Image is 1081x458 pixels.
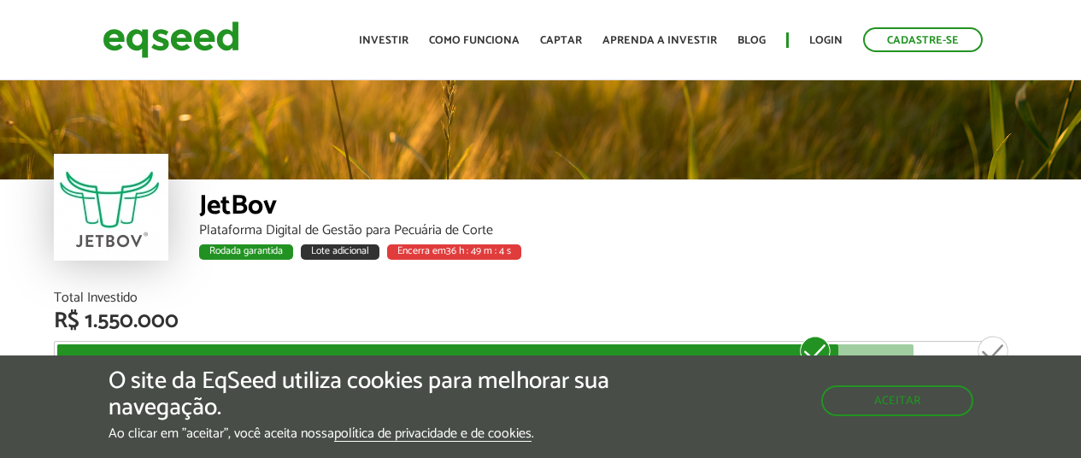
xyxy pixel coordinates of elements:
div: R$ 1.500.000 [783,334,847,389]
a: Investir [359,35,408,46]
a: política de privacidade e de cookies [334,427,532,442]
a: Captar [540,35,582,46]
a: Blog [737,35,766,46]
div: R$ 1.550.000 [54,310,1028,332]
a: Cadastre-se [863,27,983,52]
p: Ao clicar em "aceitar", você aceita nossa . [109,426,627,442]
div: Encerra em [387,244,521,260]
button: Aceitar [821,385,973,416]
a: Aprenda a investir [602,35,717,46]
div: Plataforma Digital de Gestão para Pecuária de Corte [199,224,1028,238]
div: Total Investido [54,291,1028,305]
a: Como funciona [429,35,520,46]
div: JetBov [199,192,1028,224]
a: Login [809,35,843,46]
div: Rodada garantida [199,244,293,260]
div: Lote adicional [301,244,379,260]
h5: O site da EqSeed utiliza cookies para melhorar sua navegação. [109,368,627,421]
span: 36 h : 49 m : 4 s [446,243,511,259]
div: R$ 1.875.000 [962,334,1025,389]
img: EqSeed [103,17,239,62]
